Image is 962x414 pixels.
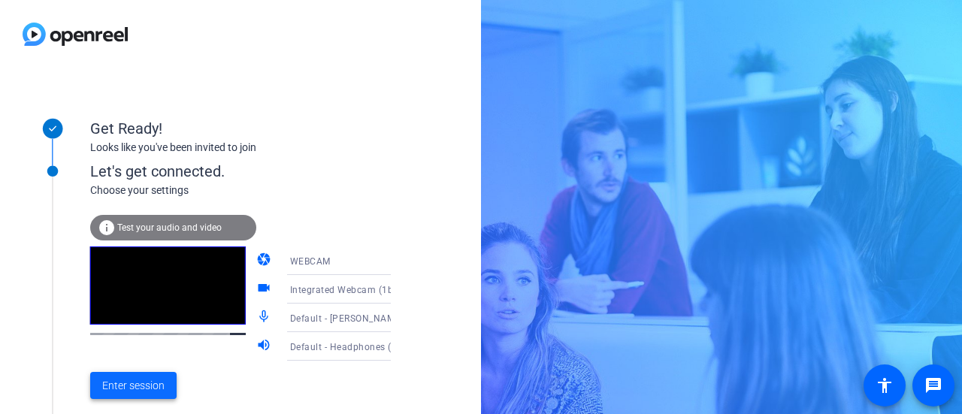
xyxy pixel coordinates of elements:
mat-icon: videocam [256,280,274,298]
span: Test your audio and video [117,222,222,233]
mat-icon: info [98,219,116,237]
span: Enter session [102,378,165,394]
button: Enter session [90,372,177,399]
span: Integrated Webcam (1bcf:2bb3) [290,283,431,295]
div: Get Ready! [90,117,391,140]
mat-icon: volume_up [256,337,274,355]
mat-icon: mic_none [256,309,274,327]
mat-icon: message [924,376,942,394]
mat-icon: accessibility [876,376,894,394]
mat-icon: camera [256,252,274,270]
span: Default - Headphones (Realtek(R) Audio) [290,340,468,352]
div: Looks like you've been invited to join [90,140,391,156]
span: WEBCAM [290,256,331,267]
div: Choose your settings [90,183,422,198]
span: Default - [PERSON_NAME] (Realtek(R) Audio) [290,312,486,324]
div: Let's get connected. [90,160,422,183]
